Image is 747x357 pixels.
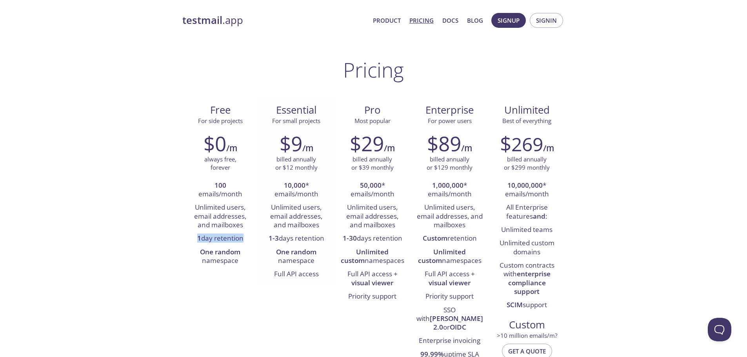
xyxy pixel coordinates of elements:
[188,179,253,201] li: emails/month
[416,268,483,290] li: Full API access +
[497,332,557,339] span: > 10 million emails/m?
[200,247,240,256] strong: One random
[511,131,543,157] span: 269
[182,14,367,27] a: testmail.app
[530,13,563,28] button: Signin
[508,346,546,356] span: Get a quote
[214,181,226,190] strong: 100
[507,300,523,309] strong: SCIM
[269,234,279,243] strong: 1-3
[197,234,201,243] strong: 1
[373,15,401,25] a: Product
[467,15,483,25] a: Blog
[276,247,316,256] strong: One random
[495,201,559,223] li: All Enterprise features :
[429,278,471,287] strong: visual viewer
[341,103,404,117] span: Pro
[340,290,405,303] li: Priority support
[351,278,393,287] strong: visual viewer
[343,58,404,82] h1: Pricing
[418,247,466,265] strong: Unlimited custom
[264,246,329,268] li: namespace
[409,15,434,25] a: Pricing
[189,103,252,117] span: Free
[343,234,357,243] strong: 1-30
[430,314,483,332] strong: [PERSON_NAME] 2.0
[442,15,458,25] a: Docs
[350,132,384,155] h2: $29
[502,117,551,125] span: Best of everything
[284,181,305,190] strong: 10,000
[302,141,313,155] h6: /m
[417,103,483,117] span: Enterprise
[264,179,329,201] li: * emails/month
[495,237,559,259] li: Unlimited custom domains
[354,117,391,125] span: Most popular
[543,141,554,155] h6: /m
[341,247,389,265] strong: Unlimited custom
[450,323,466,332] strong: OIDC
[498,15,520,25] span: Signup
[340,232,405,245] li: days retention
[500,132,543,155] h2: $
[427,132,461,155] h2: $89
[533,212,545,221] strong: and
[536,15,557,25] span: Signin
[198,117,243,125] span: For side projects
[351,155,394,172] p: billed annually or $39 monthly
[416,201,483,232] li: Unlimited users, email addresses, and mailboxes
[427,155,473,172] p: billed annually or $129 monthly
[280,132,302,155] h2: $9
[265,103,328,117] span: Essential
[495,299,559,312] li: support
[423,234,447,243] strong: Custom
[188,201,253,232] li: Unlimited users, email addresses, and mailboxes
[188,232,253,245] li: day retention
[495,223,559,237] li: Unlimited teams
[340,201,405,232] li: Unlimited users, email addresses, and mailboxes
[495,318,559,332] span: Custom
[416,335,483,348] li: Enterprise invoicing
[226,141,237,155] h6: /m
[264,268,329,281] li: Full API access
[416,246,483,268] li: namespaces
[264,232,329,245] li: days retention
[272,117,320,125] span: For small projects
[416,304,483,335] li: SSO with or
[495,259,559,299] li: Custom contracts with
[416,232,483,245] li: retention
[461,141,472,155] h6: /m
[204,155,236,172] p: always free, forever
[504,155,550,172] p: billed annually or $299 monthly
[507,181,543,190] strong: 10,000,000
[508,269,551,296] strong: enterprise compliance support
[504,103,550,117] span: Unlimited
[182,13,222,27] strong: testmail
[708,318,731,341] iframe: Help Scout Beacon - Open
[340,268,405,290] li: Full API access +
[432,181,463,190] strong: 1,000,000
[416,290,483,303] li: Priority support
[275,155,318,172] p: billed annually or $12 monthly
[384,141,395,155] h6: /m
[204,132,226,155] h2: $0
[340,246,405,268] li: namespaces
[416,179,483,201] li: * emails/month
[428,117,472,125] span: For power users
[188,246,253,268] li: namespace
[495,179,559,201] li: * emails/month
[491,13,526,28] button: Signup
[264,201,329,232] li: Unlimited users, email addresses, and mailboxes
[340,179,405,201] li: * emails/month
[360,181,382,190] strong: 50,000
